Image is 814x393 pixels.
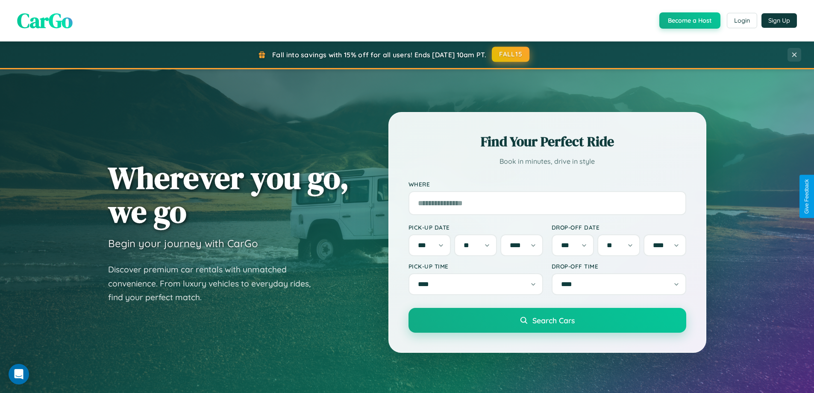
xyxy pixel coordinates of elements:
button: FALL15 [492,47,529,62]
button: Login [727,13,757,28]
h1: Wherever you go, we go [108,161,349,228]
span: Fall into savings with 15% off for all users! Ends [DATE] 10am PT. [272,50,486,59]
label: Where [408,180,686,188]
button: Sign Up [761,13,797,28]
span: Search Cars [532,316,575,325]
label: Pick-up Date [408,224,543,231]
span: CarGo [17,6,73,35]
div: Open Intercom Messenger [9,364,29,384]
button: Become a Host [659,12,720,29]
h3: Begin your journey with CarGo [108,237,258,250]
label: Drop-off Time [552,263,686,270]
label: Pick-up Time [408,263,543,270]
label: Drop-off Date [552,224,686,231]
button: Search Cars [408,308,686,333]
p: Book in minutes, drive in style [408,155,686,168]
p: Discover premium car rentals with unmatched convenience. From luxury vehicles to everyday rides, ... [108,263,322,304]
h2: Find Your Perfect Ride [408,132,686,151]
div: Give Feedback [804,179,810,214]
